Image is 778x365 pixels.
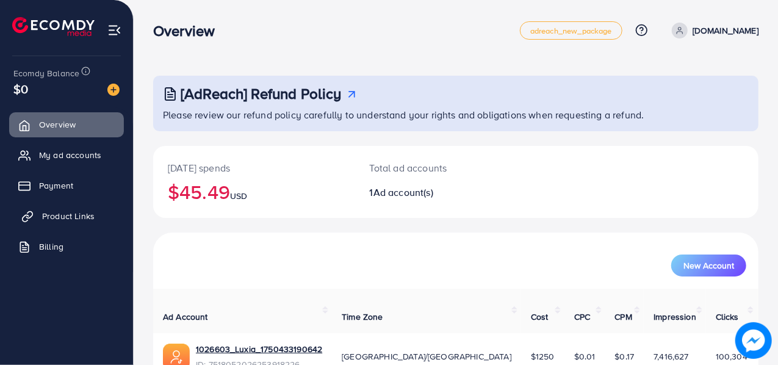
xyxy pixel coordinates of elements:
[615,350,635,363] span: $0.17
[342,311,383,323] span: Time Zone
[574,350,596,363] span: $0.01
[9,112,124,137] a: Overview
[168,180,340,203] h2: $45.49
[9,173,124,198] a: Payment
[163,107,751,122] p: Please review our refund policy carefully to understand your rights and obligations when requesti...
[39,149,101,161] span: My ad accounts
[520,21,622,40] a: adreach_new_package
[342,350,511,363] span: [GEOGRAPHIC_DATA]/[GEOGRAPHIC_DATA]
[42,210,95,222] span: Product Links
[667,23,758,38] a: [DOMAIN_NAME]
[230,190,247,202] span: USD
[530,27,612,35] span: adreach_new_package
[107,84,120,96] img: image
[39,118,76,131] span: Overview
[615,311,632,323] span: CPM
[153,22,225,40] h3: Overview
[574,311,590,323] span: CPC
[107,23,121,37] img: menu
[373,186,433,199] span: Ad account(s)
[12,17,95,36] img: logo
[531,311,549,323] span: Cost
[9,143,124,167] a: My ad accounts
[39,240,63,253] span: Billing
[9,204,124,228] a: Product Links
[39,179,73,192] span: Payment
[716,311,739,323] span: Clicks
[168,161,340,175] p: [DATE] spends
[693,23,758,38] p: [DOMAIN_NAME]
[654,350,688,363] span: 7,416,627
[716,350,747,363] span: 100,304
[531,350,555,363] span: $1250
[181,85,342,103] h3: [AdReach] Refund Policy
[654,311,696,323] span: Impression
[13,80,28,98] span: $0
[683,261,734,270] span: New Account
[735,322,772,359] img: image
[370,187,492,198] h2: 1
[13,67,79,79] span: Ecomdy Balance
[9,234,124,259] a: Billing
[671,255,746,276] button: New Account
[370,161,492,175] p: Total ad accounts
[196,343,322,355] a: 1026603_Luxia_1750433190642
[163,311,208,323] span: Ad Account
